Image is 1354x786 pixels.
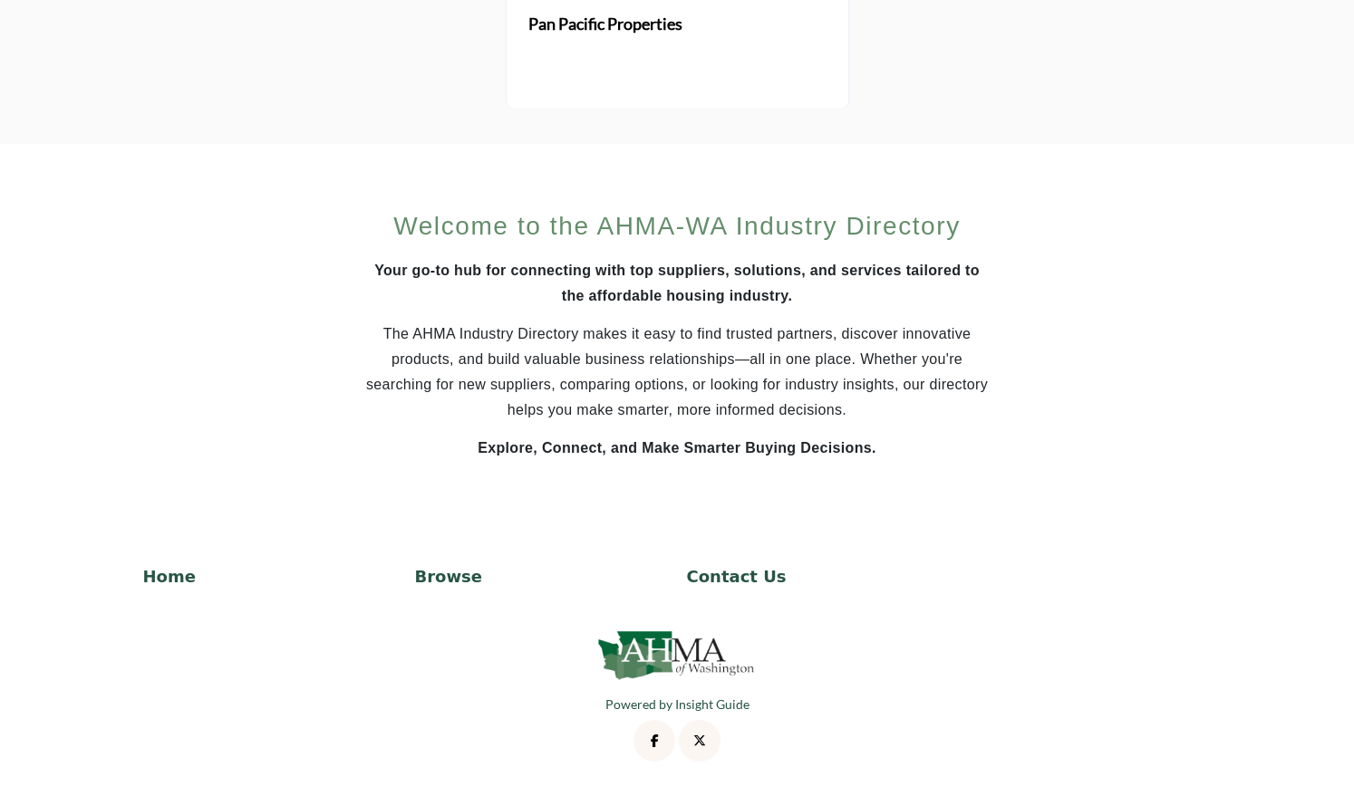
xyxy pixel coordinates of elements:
[528,12,827,36] span: Pan Pacific Properties
[687,564,940,589] a: Contact Us
[605,696,750,712] a: Powered by Insight Guide
[633,720,675,762] a: Facebook Link
[365,321,990,423] p: The AHMA Industry Directory makes it easy to find trusted partners, discover innovative products,...
[374,263,980,303] strong: Your go-to hub for connecting with top suppliers, solutions, and services tailored to the afforda...
[679,720,721,762] a: Twitter Link
[595,625,759,685] img: No Site Logo
[415,564,668,589] a: Browse
[478,440,876,455] strong: Explore, Connect, and Make Smarter Buying Decisions.
[365,207,990,245] h2: Welcome to the AHMA-WA Industry Directory
[143,564,396,589] a: Home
